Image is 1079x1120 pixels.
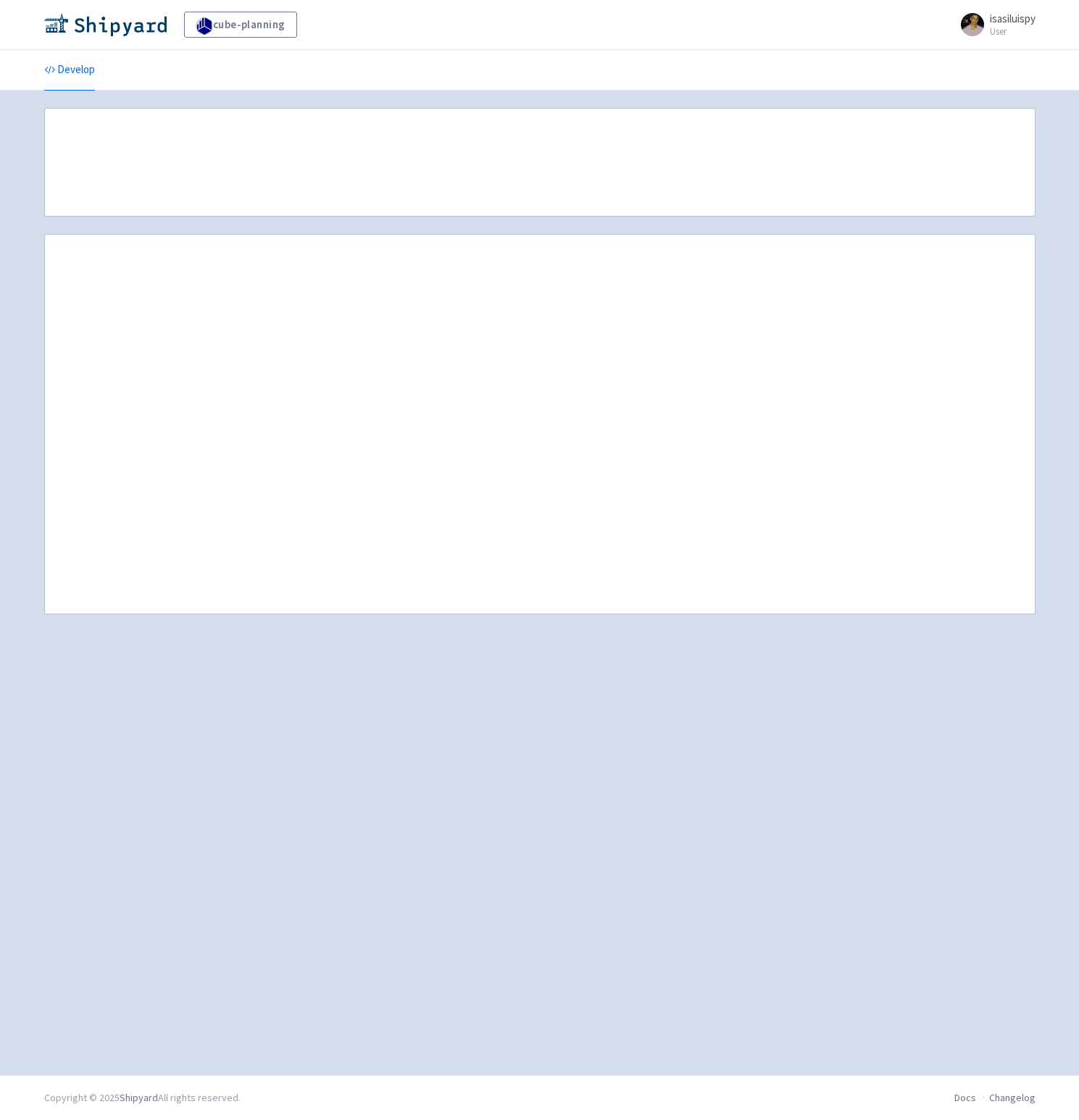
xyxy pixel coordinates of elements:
[952,13,1036,36] a: isasiluispy User
[989,1091,1036,1104] a: Changelog
[44,1090,241,1106] div: Copyright © 2025 All rights reserved.
[44,13,167,36] img: Shipyard logo
[184,12,297,38] a: cube-planning
[954,1091,976,1104] a: Docs
[120,1091,158,1104] a: Shipyard
[44,50,95,91] a: Develop
[990,27,1036,36] small: User
[990,12,1036,25] span: isasiluispy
